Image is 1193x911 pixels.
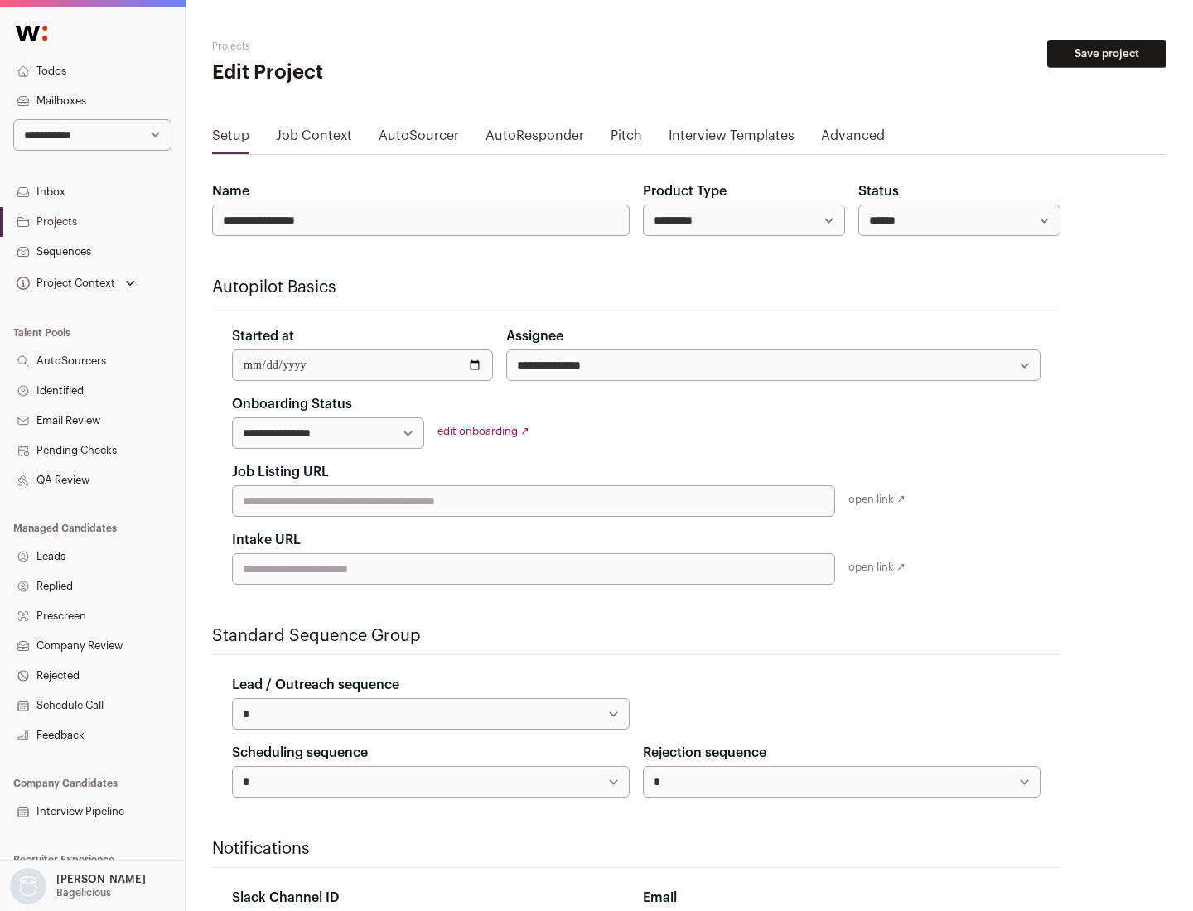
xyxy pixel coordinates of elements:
[56,873,146,886] p: [PERSON_NAME]
[212,624,1060,648] h2: Standard Sequence Group
[7,17,56,50] img: Wellfound
[232,394,352,414] label: Onboarding Status
[212,837,1060,860] h2: Notifications
[13,277,115,290] div: Project Context
[643,888,1041,908] div: Email
[643,181,727,201] label: Product Type
[437,426,529,436] a: edit onboarding ↗
[56,886,111,899] p: Bagelicious
[13,272,138,295] button: Open dropdown
[212,126,249,152] a: Setup
[212,40,530,53] h2: Projects
[212,60,530,86] h1: Edit Project
[643,743,766,763] label: Rejection sequence
[858,181,899,201] label: Status
[232,530,301,550] label: Intake URL
[7,868,149,904] button: Open dropdown
[821,126,885,152] a: Advanced
[212,276,1060,299] h2: Autopilot Basics
[232,462,329,482] label: Job Listing URL
[232,743,368,763] label: Scheduling sequence
[10,868,46,904] img: nopic.png
[506,326,563,346] label: Assignee
[379,126,459,152] a: AutoSourcer
[669,126,795,152] a: Interview Templates
[485,126,584,152] a: AutoResponder
[611,126,642,152] a: Pitch
[232,675,399,695] label: Lead / Outreach sequence
[212,181,249,201] label: Name
[1047,40,1166,68] button: Save project
[276,126,352,152] a: Job Context
[232,888,339,908] label: Slack Channel ID
[232,326,294,346] label: Started at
